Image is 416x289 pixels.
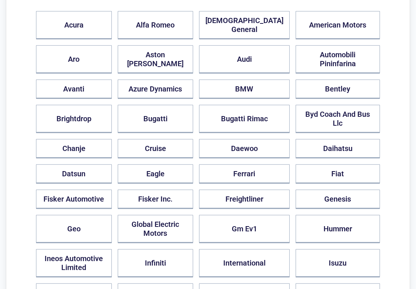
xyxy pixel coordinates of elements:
[36,11,112,39] button: Acura
[296,139,380,158] button: Daihatsu
[296,11,380,39] button: American Motors
[36,249,112,277] button: Ineos Automotive Limited
[199,164,290,184] button: Ferrari
[296,249,380,277] button: Isuzu
[199,45,290,74] button: Audi
[118,164,194,184] button: Eagle
[36,139,112,158] button: Chanje
[36,164,112,184] button: Datsun
[199,11,290,39] button: [DEMOGRAPHIC_DATA] General
[36,215,112,243] button: Geo
[36,80,112,99] button: Avanti
[296,190,380,209] button: Genesis
[36,190,112,209] button: Fisker Automotive
[118,190,194,209] button: Fisker Inc.
[199,80,290,99] button: BMW
[296,80,380,99] button: Bentley
[296,215,380,243] button: Hummer
[199,105,290,133] button: Bugatti Rimac
[199,249,290,277] button: International
[118,215,194,243] button: Global Electric Motors
[296,105,380,133] button: Byd Coach And Bus Llc
[118,105,194,133] button: Bugatti
[199,215,290,243] button: Gm Ev1
[118,45,194,74] button: Aston [PERSON_NAME]
[199,139,290,158] button: Daewoo
[118,139,194,158] button: Cruise
[199,190,290,209] button: Freightliner
[36,45,112,74] button: Aro
[296,45,380,74] button: Automobili Pininfarina
[118,11,194,39] button: Alfa Romeo
[118,249,194,277] button: Infiniti
[296,164,380,184] button: Fiat
[36,105,112,133] button: Brightdrop
[118,80,194,99] button: Azure Dynamics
